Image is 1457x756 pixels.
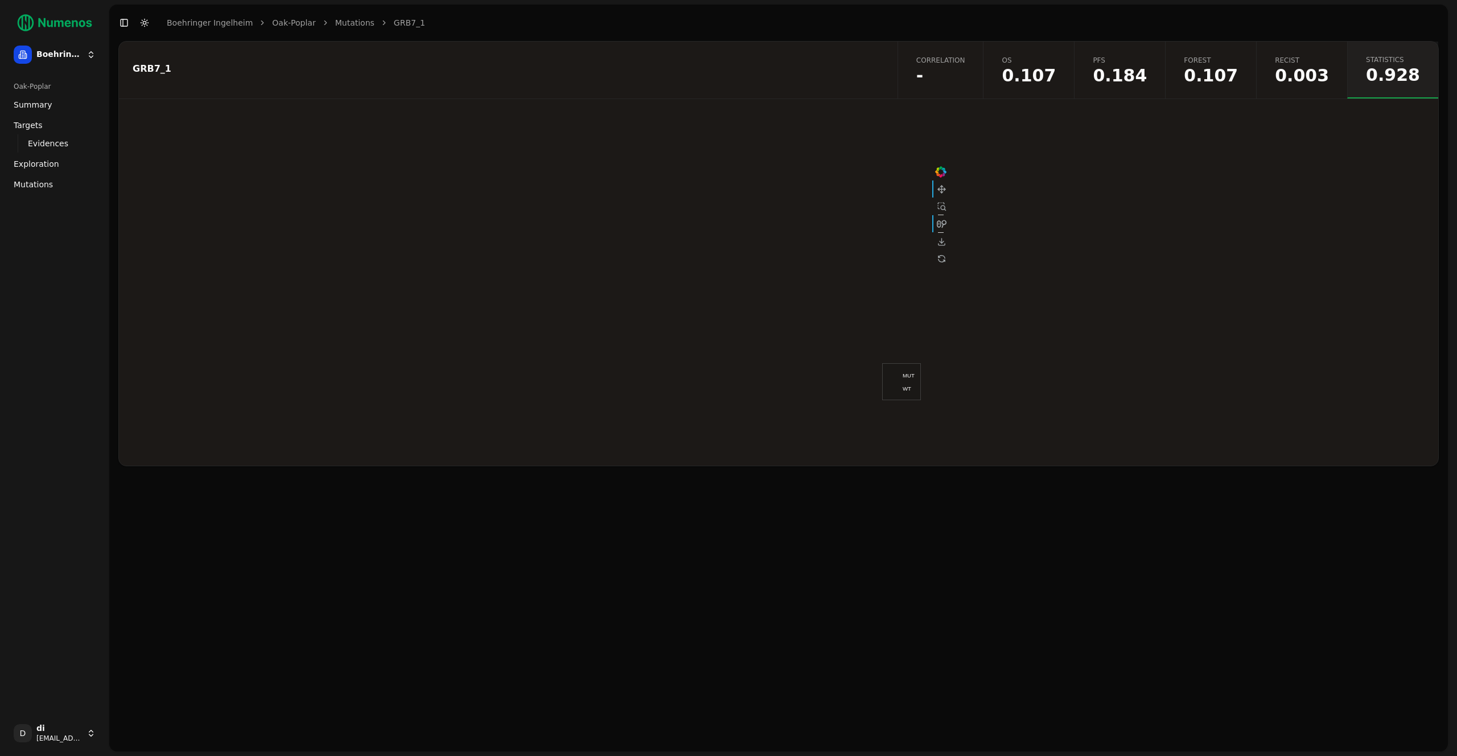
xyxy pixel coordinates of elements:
span: Forest [1184,56,1238,65]
span: Recist [1275,56,1329,65]
span: OS [1002,56,1056,65]
a: Exploration [9,155,100,173]
span: Boehringer Ingelheim [36,50,82,60]
span: Statistics [1366,55,1420,64]
span: - [916,67,965,84]
button: Toggle Sidebar [116,15,132,31]
span: 0.184 [1093,67,1147,84]
img: Numenos [9,9,100,36]
span: di [36,724,82,734]
a: PFS0.184 [1074,42,1165,98]
a: Forest0.107 [1165,42,1256,98]
a: GRB7_1 [394,17,425,28]
a: Evidences [23,135,87,151]
span: Correlation [916,56,965,65]
span: Mutations [14,179,53,190]
a: Mutations [9,175,100,194]
button: Boehringer Ingelheim [9,41,100,68]
a: Correlation- [898,42,983,98]
button: Ddi[EMAIL_ADDRESS][DOMAIN_NAME] [9,720,100,747]
span: Evidences [28,138,68,149]
a: OS0.107 [983,42,1074,98]
span: [EMAIL_ADDRESS][DOMAIN_NAME] [36,734,82,743]
span: Exploration [14,158,59,170]
a: Targets [9,116,100,134]
button: Toggle Dark Mode [137,15,153,31]
span: 0.928 [1366,67,1420,84]
span: PFS [1093,56,1147,65]
nav: breadcrumb [167,17,425,28]
span: Targets [14,120,43,131]
a: Mutations [335,17,374,28]
a: Summary [9,96,100,114]
div: GRB7_1 [133,64,880,73]
span: D [14,724,32,742]
a: Boehringer Ingelheim [167,17,253,28]
a: Oak-Poplar [272,17,315,28]
a: Recist0.003 [1256,42,1347,98]
a: Statistics0.928 [1347,42,1438,98]
span: 0.003 [1275,67,1329,84]
span: 0.107 [1002,67,1056,84]
span: Summary [14,99,52,110]
span: 0.107 [1184,67,1238,84]
div: Oak-Poplar [9,77,100,96]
